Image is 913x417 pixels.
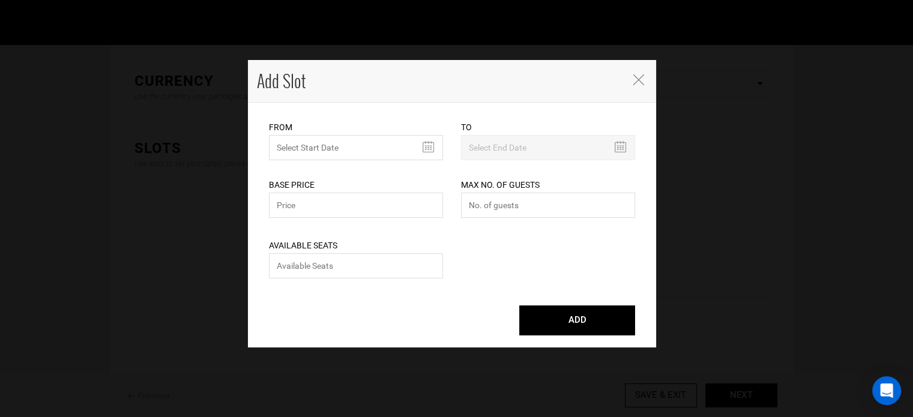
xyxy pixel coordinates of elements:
[269,193,443,218] input: Price
[519,305,635,335] button: ADD
[269,179,315,191] label: Base Price
[257,69,620,93] h4: Add Slot
[269,121,292,133] label: From
[872,376,901,405] div: Open Intercom Messenger
[632,73,644,85] button: Close
[461,193,635,218] input: No. of guests
[461,179,540,191] label: Max No. of Guests
[269,135,443,160] input: Select Start Date
[461,121,472,133] label: To
[269,253,443,278] input: Available Seats
[269,239,337,251] label: Available Seats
